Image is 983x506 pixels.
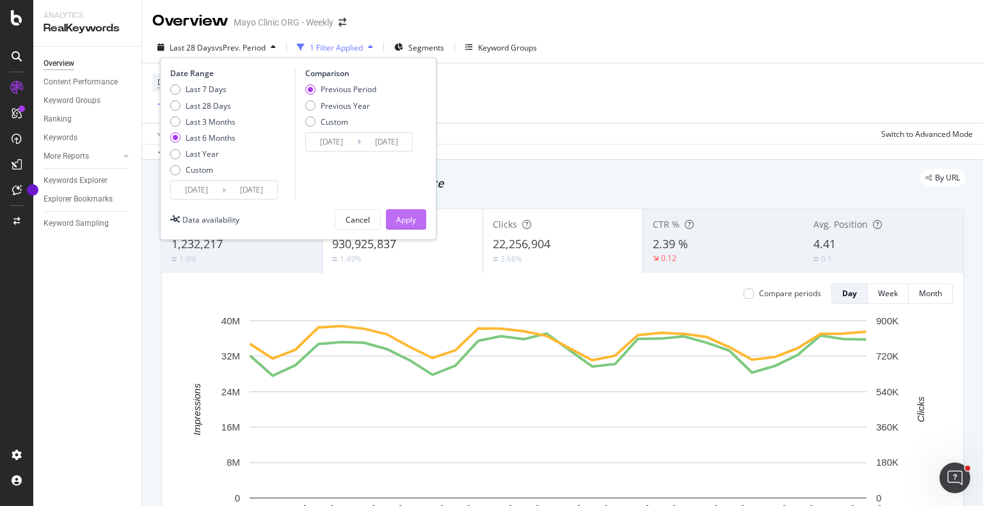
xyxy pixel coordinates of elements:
text: Impressions [191,383,202,435]
div: Previous Year [321,100,370,111]
div: Previous Period [321,84,376,95]
div: Last 28 Days [170,100,236,111]
iframe: Intercom live chat [939,463,970,493]
text: 180K [876,457,899,468]
button: Day [831,283,868,304]
div: Previous Period [305,84,376,95]
button: Last 28 DaysvsPrev. Period [152,37,281,58]
a: Keyword Sampling [44,217,132,230]
div: Overview [152,10,228,32]
a: Keywords [44,131,132,145]
div: Previous Year [305,100,376,111]
div: Keywords [44,131,77,145]
button: Month [909,283,953,304]
input: Start Date [171,181,222,199]
span: vs Prev. Period [215,42,266,53]
a: Keywords Explorer [44,174,132,187]
div: Cancel [346,214,370,225]
div: Tooltip anchor [27,184,38,196]
div: Keywords Explorer [44,174,108,187]
span: 4.41 [813,236,836,251]
text: 900K [876,315,899,326]
text: Clicks [915,396,926,422]
div: 1.49% [340,253,362,264]
button: Switch to Advanced Mode [876,123,973,144]
div: legacy label [920,169,965,187]
div: Switch to Advanced Mode [881,129,973,139]
div: RealKeywords [44,21,131,36]
div: Explorer Bookmarks [44,193,113,206]
div: 1 Filter Applied [310,42,363,53]
img: Equal [172,257,177,261]
span: 22,256,904 [493,236,550,251]
div: Last 3 Months [186,116,236,127]
div: Last 7 Days [170,84,236,95]
div: Custom [186,164,213,175]
span: By URL [935,174,960,182]
button: 1 Filter Applied [292,37,378,58]
text: 8M [227,457,240,468]
text: 24M [221,386,240,397]
span: 2.39 % [653,236,688,251]
div: More Reports [44,150,89,163]
div: 0.1 [821,253,832,264]
text: 720K [876,351,899,361]
input: Start Date [306,133,357,151]
div: Last 6 Months [186,132,236,143]
a: Keyword Groups [44,94,132,107]
div: Last 6 Months [170,132,236,143]
text: 40M [221,315,240,326]
a: Ranking [44,113,132,126]
img: Equal [332,257,337,261]
div: Apply [396,214,416,225]
div: 1.9% [179,253,196,264]
a: More Reports [44,150,120,163]
div: Last 28 Days [186,100,231,111]
div: Keyword Groups [478,42,537,53]
div: Last Year [186,148,219,159]
div: Content Performance [44,75,118,89]
text: 540K [876,386,899,397]
input: End Date [226,181,277,199]
div: Overview [44,57,74,70]
img: Equal [493,257,498,261]
text: 32M [221,351,240,361]
div: Custom [321,116,348,127]
span: CTR % [653,218,680,230]
img: Equal [813,257,819,261]
text: 0 [876,493,881,503]
div: Day [842,288,857,299]
div: Data availability [182,214,239,225]
div: Mayo Clinic ORG - Weekly [234,16,333,29]
text: 0 [235,493,240,503]
button: Add Filter [152,97,204,113]
span: 1,232,217 [172,236,223,251]
button: Apply [152,123,189,144]
span: Last 28 Days [170,42,215,53]
button: Cancel [335,209,381,230]
a: Explorer Bookmarks [44,193,132,206]
div: 0.12 [661,253,676,264]
div: Last Year [170,148,236,159]
div: Comparison [305,68,417,79]
div: Date Range [170,68,292,79]
div: Custom [305,116,376,127]
div: Keyword Groups [44,94,100,107]
text: 16M [221,422,240,432]
div: Keyword Sampling [44,217,109,230]
div: Week [878,288,898,299]
a: Content Performance [44,75,132,89]
button: Segments [389,37,449,58]
div: Analytics [44,10,131,21]
span: 930,925,837 [332,236,396,251]
div: Custom [170,164,236,175]
div: Compare periods [759,288,821,299]
button: Apply [386,209,426,230]
div: Last 7 Days [186,84,227,95]
div: Last 3 Months [170,116,236,127]
div: Month [919,288,942,299]
a: Overview [44,57,132,70]
div: 3.66% [500,253,522,264]
button: Week [868,283,909,304]
input: End Date [361,133,412,151]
